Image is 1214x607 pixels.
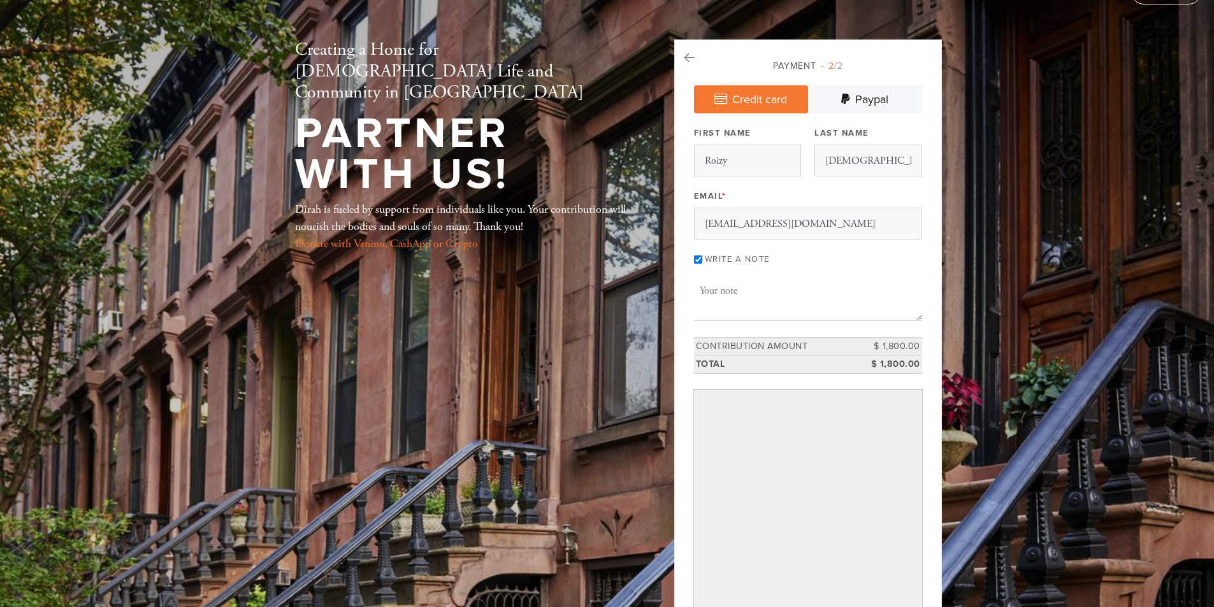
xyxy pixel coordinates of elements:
[865,355,922,374] td: $ 1,800.00
[828,61,834,71] span: 2
[821,61,843,71] span: /2
[808,85,922,113] a: Paypal
[295,113,633,196] h1: Partner With Us!
[694,59,922,73] div: Payment
[705,254,770,264] label: Write a note
[814,127,869,139] label: Last Name
[694,85,808,113] a: Credit card
[694,355,865,374] td: Total
[694,337,865,355] td: Contribution Amount
[295,39,633,104] h2: Creating a Home for [DEMOGRAPHIC_DATA] Life and Community in [GEOGRAPHIC_DATA]
[694,127,751,139] label: First Name
[295,236,478,251] a: Donate with Venmo, CashApp or Crypto
[295,201,633,252] div: Dirah is fueled by support from individuals like you. Your contribution will nourish the bodies a...
[694,190,726,202] label: Email
[722,191,726,201] span: This field is required.
[865,337,922,355] td: $ 1,800.00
